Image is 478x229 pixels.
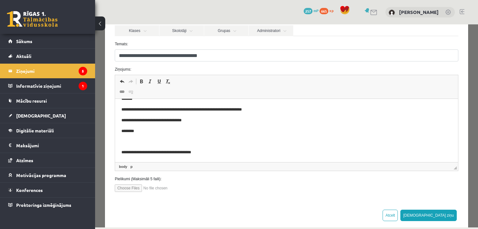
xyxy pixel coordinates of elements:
span: Digitālie materiāli [16,128,54,133]
button: [DEMOGRAPHIC_DATA] ziņu [305,185,362,197]
span: xp [329,8,333,13]
legend: Informatīvie ziņojumi [16,79,87,93]
span: [DEMOGRAPHIC_DATA] [16,113,66,118]
a: Atkārtot (vadīšanas taustiņš+Y) [31,53,40,61]
span: Proktoringa izmēģinājums [16,202,71,208]
a: body elements [23,139,33,145]
a: Skolotāji [64,1,109,12]
a: Slīpraksts (vadīšanas taustiņš+I) [51,53,60,61]
i: 5 [79,67,87,75]
a: Maksājumi [8,138,87,153]
a: Saite (vadīšanas taustiņš+K) [23,63,31,72]
legend: Maksājumi [16,138,87,153]
span: 665 [320,8,328,14]
a: Digitālie materiāli [8,123,87,138]
a: Informatīvie ziņojumi1 [8,79,87,93]
a: Klases [20,1,64,12]
button: Atcelt [287,185,303,197]
a: p elements [34,139,39,145]
a: Motivācijas programma [8,168,87,182]
label: Pielikumi (Maksimāli 5 faili): [15,152,368,157]
span: Motivācijas programma [16,172,66,178]
a: 257 mP [304,8,319,13]
i: 1 [79,82,87,90]
a: Atsaistīt [31,63,40,72]
a: Pasvītrojums (vadīšanas taustiņš+U) [60,53,68,61]
a: Treknraksts (vadīšanas taustiņš+B) [42,53,51,61]
a: 665 xp [320,8,337,13]
legend: Ziņojumi [16,64,87,78]
span: 257 [304,8,313,14]
a: [PERSON_NAME] [399,9,439,15]
iframe: Bagātinātā teksta redaktors, wiswyg-editor-47025056807340-1757950660-601 [20,74,363,138]
a: Sākums [8,34,87,48]
a: Ziņojumi5 [8,64,87,78]
span: Mācību resursi [16,98,47,104]
a: Atzīmes [8,153,87,168]
a: Mācību resursi [8,93,87,108]
a: Rīgas 1. Tālmācības vidusskola [7,11,58,27]
a: Noņemt stilus [68,53,77,61]
span: mP [313,8,319,13]
img: Kristers Sproģis [389,10,395,16]
a: Administratori [154,1,198,12]
span: Atzīmes [16,157,33,163]
a: Grupas [109,1,153,12]
label: Temats: [15,17,368,22]
span: Sākums [16,38,32,44]
a: Konferences [8,183,87,197]
a: Aktuāli [8,49,87,63]
a: Proktoringa izmēģinājums [8,198,87,212]
span: Aktuāli [16,53,31,59]
label: Ziņojums: [15,42,368,48]
span: Mērogot [358,142,362,145]
a: Atcelt (vadīšanas taustiņš+Z) [23,53,31,61]
span: Konferences [16,187,43,193]
a: [DEMOGRAPHIC_DATA] [8,108,87,123]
